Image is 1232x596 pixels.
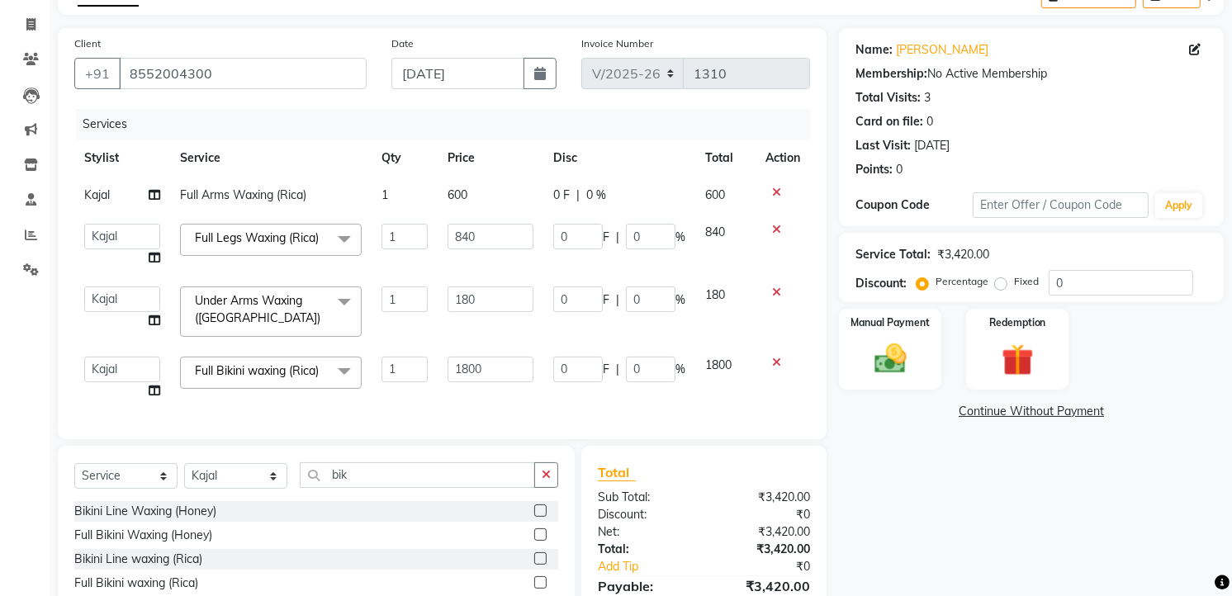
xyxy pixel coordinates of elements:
div: Net: [585,523,704,541]
div: No Active Membership [855,65,1207,83]
th: Disc [543,140,695,177]
label: Manual Payment [851,315,930,330]
div: Sub Total: [585,489,704,506]
div: 0 [926,113,933,130]
input: Search by Name/Mobile/Email/Code [119,58,367,89]
a: [PERSON_NAME] [896,41,988,59]
label: Fixed [1014,274,1039,289]
div: Last Visit: [855,137,911,154]
div: Payable: [585,576,704,596]
span: Kajal [84,187,110,202]
div: Total: [585,541,704,558]
a: Add Tip [585,558,724,575]
a: x [320,310,328,325]
div: Service Total: [855,246,931,263]
div: ₹3,420.00 [704,489,823,506]
span: 1800 [705,357,732,372]
div: Points: [855,161,893,178]
div: Discount: [855,275,907,292]
input: Search or Scan [300,462,535,488]
label: Redemption [989,315,1046,330]
span: | [576,187,580,204]
span: % [675,291,685,309]
span: 1 [381,187,388,202]
div: [DATE] [914,137,950,154]
div: Full Bikini Waxing (Honey) [74,527,212,544]
button: +91 [74,58,121,89]
span: 600 [448,187,467,202]
label: Invoice Number [581,36,653,51]
div: Bikini Line Waxing (Honey) [74,503,216,520]
a: x [319,230,326,245]
span: Under Arms Waxing ([GEOGRAPHIC_DATA]) [195,293,320,325]
span: % [675,229,685,246]
button: Apply [1155,193,1202,218]
img: _gift.svg [992,340,1044,380]
th: Qty [372,140,438,177]
span: | [616,361,619,378]
span: Full Arms Waxing (Rica) [180,187,306,202]
div: 0 [896,161,903,178]
div: Name: [855,41,893,59]
input: Enter Offer / Coupon Code [973,192,1149,218]
th: Service [170,140,372,177]
span: F [603,229,609,246]
div: Discount: [585,506,704,523]
div: ₹3,420.00 [704,523,823,541]
div: Full Bikini waxing (Rica) [74,575,198,592]
label: Client [74,36,101,51]
span: F [603,361,609,378]
a: x [319,363,326,378]
label: Date [391,36,414,51]
label: Percentage [936,274,988,289]
div: Card on file: [855,113,923,130]
span: 0 % [586,187,606,204]
span: Full Bikini waxing (Rica) [195,363,319,378]
span: | [616,229,619,246]
img: _cash.svg [865,340,917,377]
a: Continue Without Payment [842,403,1220,420]
th: Price [438,140,543,177]
span: 180 [705,287,725,302]
div: Total Visits: [855,89,921,106]
div: Membership: [855,65,927,83]
th: Stylist [74,140,170,177]
span: F [603,291,609,309]
div: ₹3,420.00 [704,576,823,596]
span: 840 [705,225,725,239]
span: 0 F [553,187,570,204]
div: ₹3,420.00 [937,246,989,263]
div: ₹0 [724,558,823,575]
div: Coupon Code [855,196,973,214]
div: 3 [924,89,931,106]
div: Services [76,109,822,140]
th: Total [695,140,756,177]
span: | [616,291,619,309]
span: 600 [705,187,725,202]
span: % [675,361,685,378]
span: Full Legs Waxing (Rica) [195,230,319,245]
div: ₹3,420.00 [704,541,823,558]
div: Bikini Line waxing (Rica) [74,551,202,568]
th: Action [756,140,810,177]
div: ₹0 [704,506,823,523]
span: Total [598,464,636,481]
